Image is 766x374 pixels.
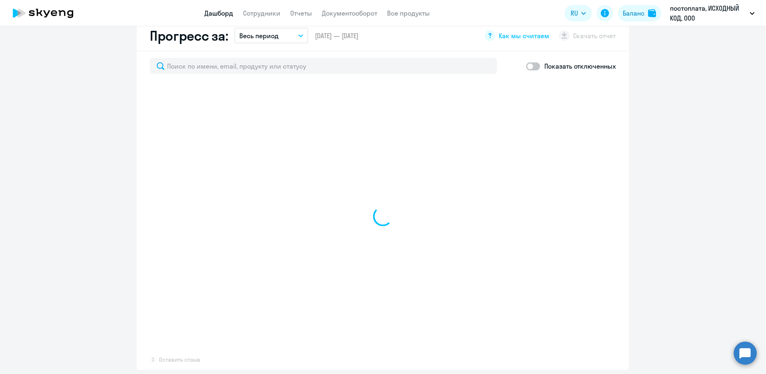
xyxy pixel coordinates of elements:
[239,31,279,41] p: Весь период
[670,3,747,23] p: постоплата, ИСХОДНЫЙ КОД, ООО
[204,9,233,17] a: Дашборд
[565,5,592,21] button: RU
[571,8,578,18] span: RU
[150,28,228,44] h2: Прогресс за:
[234,28,308,44] button: Весь период
[322,9,377,17] a: Документооборот
[150,58,497,74] input: Поиск по имени, email, продукту или статусу
[387,9,430,17] a: Все продукты
[290,9,312,17] a: Отчеты
[315,31,358,40] span: [DATE] — [DATE]
[648,9,656,17] img: balance
[243,9,280,17] a: Сотрудники
[623,8,645,18] div: Баланс
[618,5,661,21] button: Балансbalance
[666,3,759,23] button: постоплата, ИСХОДНЫЙ КОД, ООО
[544,61,616,71] p: Показать отключенных
[499,31,549,40] span: Как мы считаем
